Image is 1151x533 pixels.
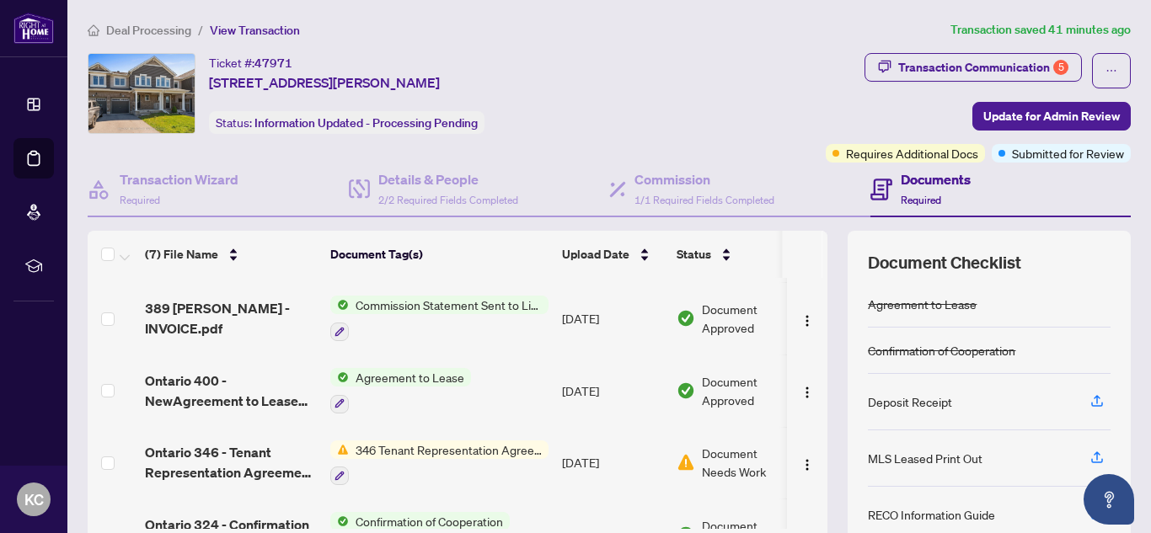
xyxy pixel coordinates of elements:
h4: Commission [634,169,774,189]
div: Ticket #: [209,53,292,72]
span: KC [24,488,44,511]
div: Agreement to Lease [868,295,977,313]
img: Status Icon [330,296,349,314]
img: Status Icon [330,440,349,459]
article: Transaction saved 41 minutes ago [950,20,1131,40]
span: (7) File Name [145,245,218,264]
span: 389 [PERSON_NAME] - INVOICE.pdf [145,298,317,338]
span: ellipsis [1105,65,1117,77]
span: Required [120,194,160,206]
span: 1/1 Required Fields Completed [634,194,774,206]
span: Ontario 346 - Tenant Representation Agreement Authority for Lease or Purchase.pdf [145,442,317,482]
img: Status Icon [330,368,349,386]
li: / [198,20,203,40]
div: Transaction Communication [898,54,1068,81]
span: home [88,24,99,36]
span: Requires Additional Docs [846,144,978,163]
span: Document Needs Work [702,444,790,481]
td: [DATE] [555,282,670,354]
th: Document Tag(s) [324,231,555,278]
img: Logo [800,314,814,328]
h4: Transaction Wizard [120,169,238,189]
span: Upload Date [562,245,629,264]
span: 346 Tenant Representation Agreement - Authority for Lease or Purchase [349,440,549,459]
img: Logo [800,458,814,472]
img: Status Icon [330,512,349,530]
span: Document Checklist [868,251,1021,274]
div: Status: [209,111,484,134]
th: Upload Date [555,231,670,278]
th: (7) File Name [138,231,324,278]
td: [DATE] [555,427,670,499]
button: Logo [794,377,821,404]
div: Deposit Receipt [868,392,952,411]
div: RECO Information Guide [868,505,995,524]
button: Open asap [1084,474,1134,525]
span: Agreement to Lease [349,368,471,386]
span: Deal Processing [106,23,191,38]
span: Submitted for Review [1012,144,1124,163]
img: Document Status [677,309,695,328]
span: Information Updated - Processing Pending [254,115,478,131]
button: Update for Admin Review [972,102,1131,131]
button: Status IconCommission Statement Sent to Listing Brokerage [330,296,549,341]
span: [STREET_ADDRESS][PERSON_NAME] [209,72,440,93]
span: Status [677,245,711,264]
span: 47971 [254,56,292,71]
button: Transaction Communication5 [865,53,1082,82]
img: Logo [800,386,814,399]
img: logo [13,13,54,44]
span: Required [901,194,941,206]
span: 2/2 Required Fields Completed [378,194,518,206]
img: Document Status [677,381,695,400]
h4: Details & People [378,169,518,189]
h4: Documents [901,169,971,189]
button: Status IconAgreement to Lease [330,368,471,413]
span: Document Approved [702,372,806,409]
span: Document Approved [702,300,806,337]
th: Status [670,231,813,278]
span: View Transaction [210,23,300,38]
div: Confirmation of Cooperation [868,341,1015,360]
button: Logo [794,449,821,476]
button: Logo [794,305,821,332]
img: IMG-X12312017_1.jpg [88,54,195,133]
span: Confirmation of Cooperation [349,512,510,530]
span: Commission Statement Sent to Listing Brokerage [349,296,549,314]
img: Document Status [677,453,695,472]
span: Update for Admin Review [983,103,1120,130]
div: MLS Leased Print Out [868,449,982,467]
div: 5 [1053,60,1068,75]
td: [DATE] [555,354,670,427]
button: Status Icon346 Tenant Representation Agreement - Authority for Lease or Purchase [330,440,549,486]
span: Ontario 400 - NewAgreement to Lease Residential 1 2 1 1.pdf [145,370,317,411]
